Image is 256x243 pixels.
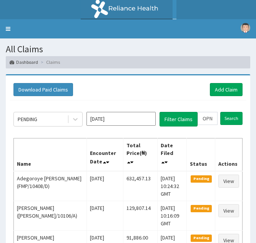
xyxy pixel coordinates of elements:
[14,201,87,230] td: [PERSON_NAME] ([PERSON_NAME]/10106/A)
[160,112,198,126] button: Filter Claims
[187,138,215,171] th: Status
[6,44,250,54] h1: All Claims
[86,138,123,171] th: Encounter Date
[13,83,73,96] button: Download Paid Claims
[86,201,123,230] td: [DATE]
[158,171,187,201] td: [DATE] 10:24:32 GMT
[191,175,212,182] span: Pending
[210,83,243,96] a: Add Claim
[198,112,218,125] input: Search by HMO ID
[123,201,158,230] td: 129,807.14
[18,115,37,123] div: PENDING
[39,59,60,65] li: Claims
[158,201,187,230] td: [DATE] 10:16:09 GMT
[14,171,87,201] td: Adegoroye [PERSON_NAME] (FMP/10408/D)
[215,138,242,171] th: Actions
[10,59,38,65] a: Dashboard
[241,23,250,33] img: User Image
[14,138,87,171] th: Name
[86,171,123,201] td: [DATE]
[158,138,187,171] th: Date Filed
[191,235,212,241] span: Pending
[123,171,158,201] td: 632,457.13
[123,138,158,171] th: Total Price(₦)
[191,205,212,212] span: Pending
[220,112,243,125] input: Search
[86,112,156,126] input: Select Month and Year
[218,204,239,217] a: View
[218,175,239,188] a: View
